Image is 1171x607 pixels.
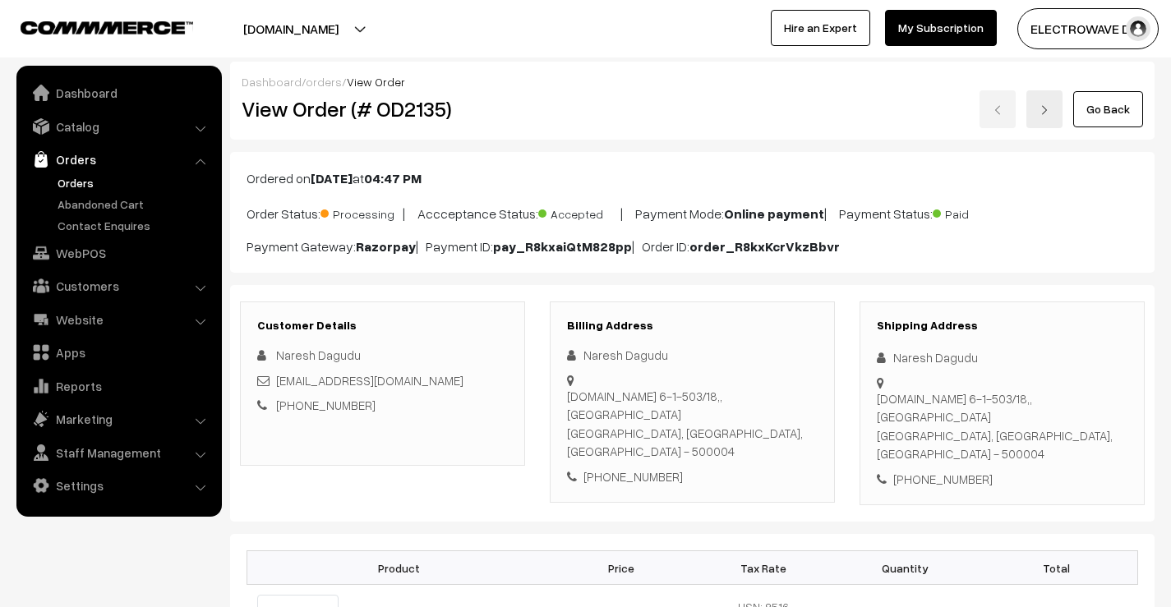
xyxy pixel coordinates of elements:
th: Product [247,551,551,585]
h3: Shipping Address [877,319,1127,333]
img: right-arrow.png [1040,105,1049,115]
span: Paid [933,201,1015,223]
span: Naresh Dagudu [276,347,361,362]
th: Tax Rate [692,551,833,585]
a: Settings [21,471,216,500]
a: Customers [21,271,216,301]
div: [PHONE_NUMBER] [877,470,1127,489]
a: Catalog [21,112,216,141]
a: Marketing [21,404,216,434]
a: Orders [21,145,216,174]
a: Orders [53,174,216,191]
span: View Order [347,75,405,89]
h3: Billing Address [567,319,818,333]
div: Naresh Dagudu [567,346,818,365]
a: Reports [21,371,216,401]
a: Apps [21,338,216,367]
div: [DOMAIN_NAME] 6-1-503/18,, [GEOGRAPHIC_DATA] [GEOGRAPHIC_DATA], [GEOGRAPHIC_DATA], [GEOGRAPHIC_DA... [877,389,1127,463]
th: Quantity [834,551,975,585]
div: [PHONE_NUMBER] [567,467,818,486]
a: Dashboard [21,78,216,108]
b: Online payment [724,205,824,222]
a: [EMAIL_ADDRESS][DOMAIN_NAME] [276,373,463,388]
a: Go Back [1073,91,1143,127]
a: [PHONE_NUMBER] [276,398,376,412]
h3: Customer Details [257,319,508,333]
a: My Subscription [885,10,997,46]
a: Hire an Expert [771,10,870,46]
span: Processing [320,201,403,223]
th: Price [551,551,692,585]
div: / / [242,73,1143,90]
th: Total [975,551,1137,585]
img: user [1126,16,1150,41]
b: 04:47 PM [364,170,422,186]
b: Razorpay [356,238,416,255]
h2: View Order (# OD2135) [242,96,526,122]
a: Staff Management [21,438,216,467]
div: [DOMAIN_NAME] 6-1-503/18,, [GEOGRAPHIC_DATA] [GEOGRAPHIC_DATA], [GEOGRAPHIC_DATA], [GEOGRAPHIC_DA... [567,387,818,461]
b: pay_R8kxaiQtM828pp [493,238,632,255]
a: WebPOS [21,238,216,268]
button: ELECTROWAVE DE… [1017,8,1159,49]
b: order_R8kxKcrVkzBbvr [689,238,840,255]
a: Dashboard [242,75,302,89]
a: Abandoned Cart [53,195,216,213]
a: Contact Enquires [53,217,216,234]
a: COMMMERCE [21,16,164,36]
p: Order Status: | Accceptance Status: | Payment Mode: | Payment Status: [247,201,1138,223]
b: [DATE] [311,170,353,186]
p: Ordered on at [247,168,1138,188]
p: Payment Gateway: | Payment ID: | Order ID: [247,237,1138,256]
a: orders [306,75,342,89]
span: Accepted [538,201,620,223]
div: Naresh Dagudu [877,348,1127,367]
a: Website [21,305,216,334]
button: [DOMAIN_NAME] [186,8,396,49]
img: COMMMERCE [21,21,193,34]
